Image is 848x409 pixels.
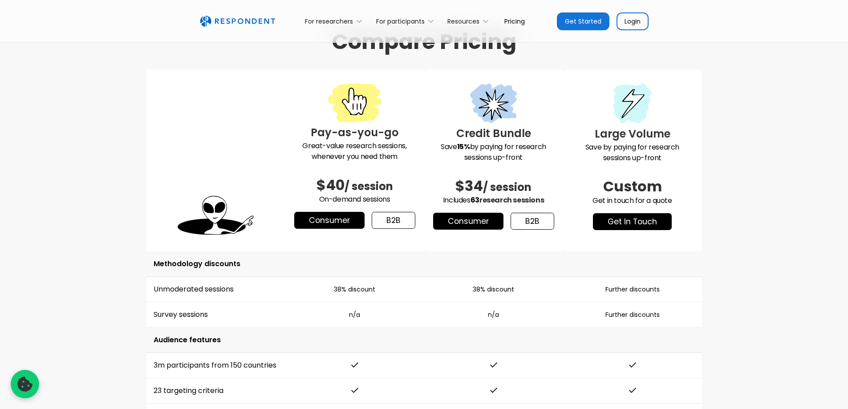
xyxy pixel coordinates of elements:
a: b2b [372,212,415,229]
span: $34 [455,176,483,196]
a: Consumer [294,212,365,229]
div: For participants [376,17,425,26]
td: Audience features [146,328,702,353]
span: Custom [603,176,662,196]
div: For researchers [300,11,371,32]
p: On-demand sessions [292,194,417,205]
span: / session [345,179,393,194]
div: Resources [442,11,497,32]
td: 3m participants from 150 countries [146,353,285,378]
p: Save by paying for research sessions up-front [431,142,556,163]
a: home [200,16,275,27]
td: Further discounts [563,277,702,302]
a: Login [617,12,649,30]
td: n/a [424,302,563,328]
div: For researchers [305,17,353,26]
div: For participants [371,11,442,32]
p: Includes [431,195,556,206]
span: research sessions [479,195,544,205]
h3: Large Volume [570,126,695,142]
td: 23 targeting criteria [146,378,285,404]
h3: Credit Bundle [431,126,556,142]
span: $40 [316,175,345,195]
td: Survey sessions [146,302,285,328]
p: Save by paying for research sessions up-front [570,142,695,163]
span: 63 [471,195,479,205]
a: Get Started [557,12,609,30]
td: Further discounts [563,302,702,328]
strong: 15% [457,142,470,152]
td: n/a [285,302,424,328]
td: 38% discount [424,277,563,302]
h1: Compare Pricing [139,28,709,55]
p: Great-value research sessions, whenever you need them [292,141,417,162]
a: b2b [511,213,554,230]
span: / session [483,180,532,194]
a: Consumer [433,213,503,230]
td: Unmoderated sessions [146,277,285,302]
td: 38% discount [285,277,424,302]
img: Untitled UI logotext [200,16,275,27]
p: Get in touch for a quote [570,195,695,206]
h3: Pay-as-you-go [292,125,417,141]
div: Resources [447,17,479,26]
a: get in touch [593,213,672,230]
td: Methodology discounts [146,251,702,277]
a: Pricing [497,11,532,32]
